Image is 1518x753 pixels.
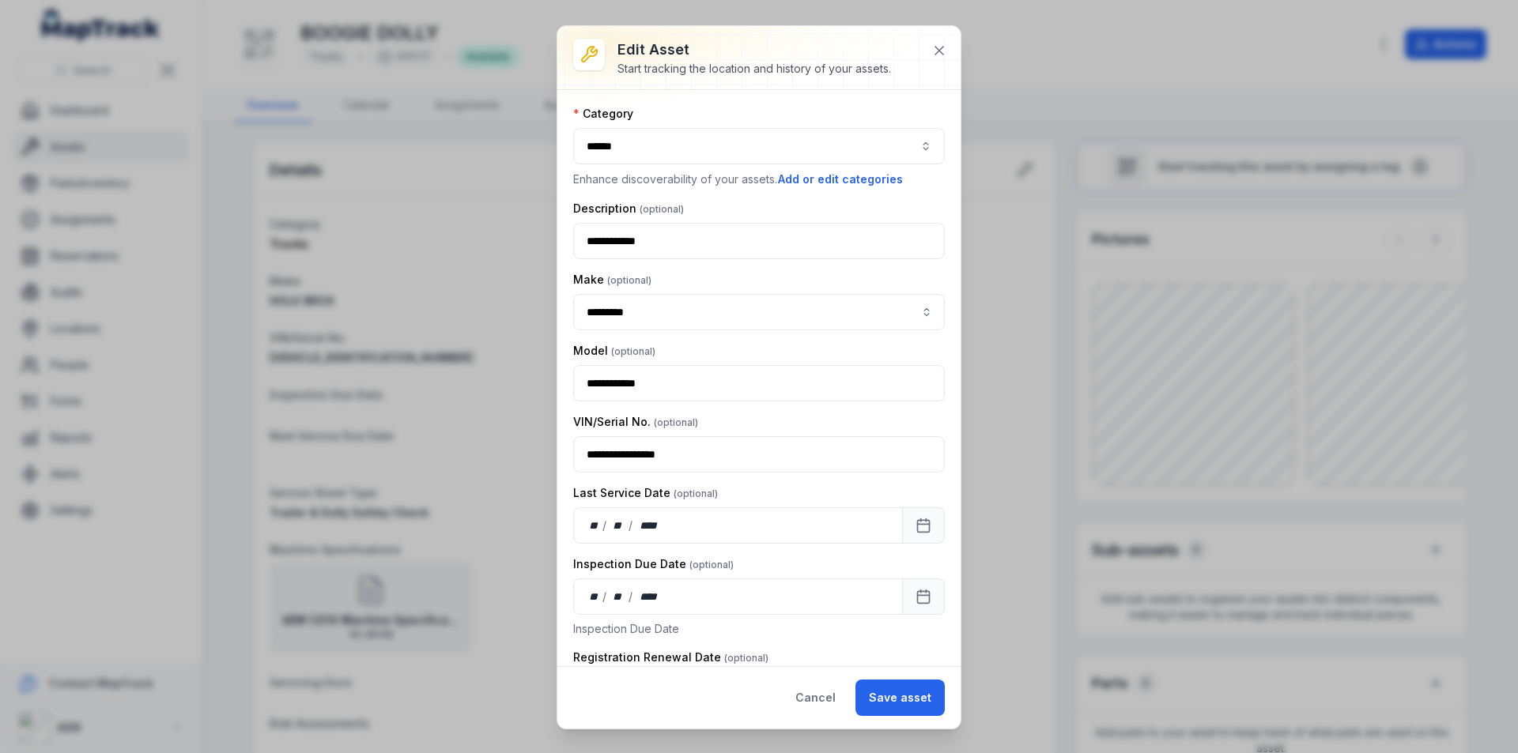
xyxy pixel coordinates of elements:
label: VIN/Serial No. [573,414,698,430]
label: Registration Renewal Date [573,649,768,665]
h3: Edit asset [617,39,891,61]
label: Last Service Date [573,485,718,501]
div: / [602,589,608,604]
button: Calendar [902,507,945,544]
div: year, [634,589,663,604]
button: Save asset [855,680,945,716]
button: Cancel [782,680,849,716]
p: Inspection Due Date [573,621,945,637]
label: Inspection Due Date [573,556,734,572]
div: Start tracking the location and history of your assets. [617,61,891,77]
button: Calendar [902,578,945,615]
div: year, [634,518,663,533]
input: asset-edit:cf[8261eee4-602e-4976-b39b-47b762924e3f]-label [573,294,945,330]
label: Make [573,272,651,288]
label: Category [573,106,633,122]
div: / [629,589,634,604]
p: Enhance discoverability of your assets. [573,171,945,188]
div: month, [608,518,629,533]
div: month, [608,589,629,604]
button: Add or edit categories [777,171,904,188]
label: Model [573,343,655,359]
div: day, [587,589,602,604]
label: Description [573,201,684,216]
div: day, [587,518,602,533]
div: / [629,518,634,533]
div: / [602,518,608,533]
